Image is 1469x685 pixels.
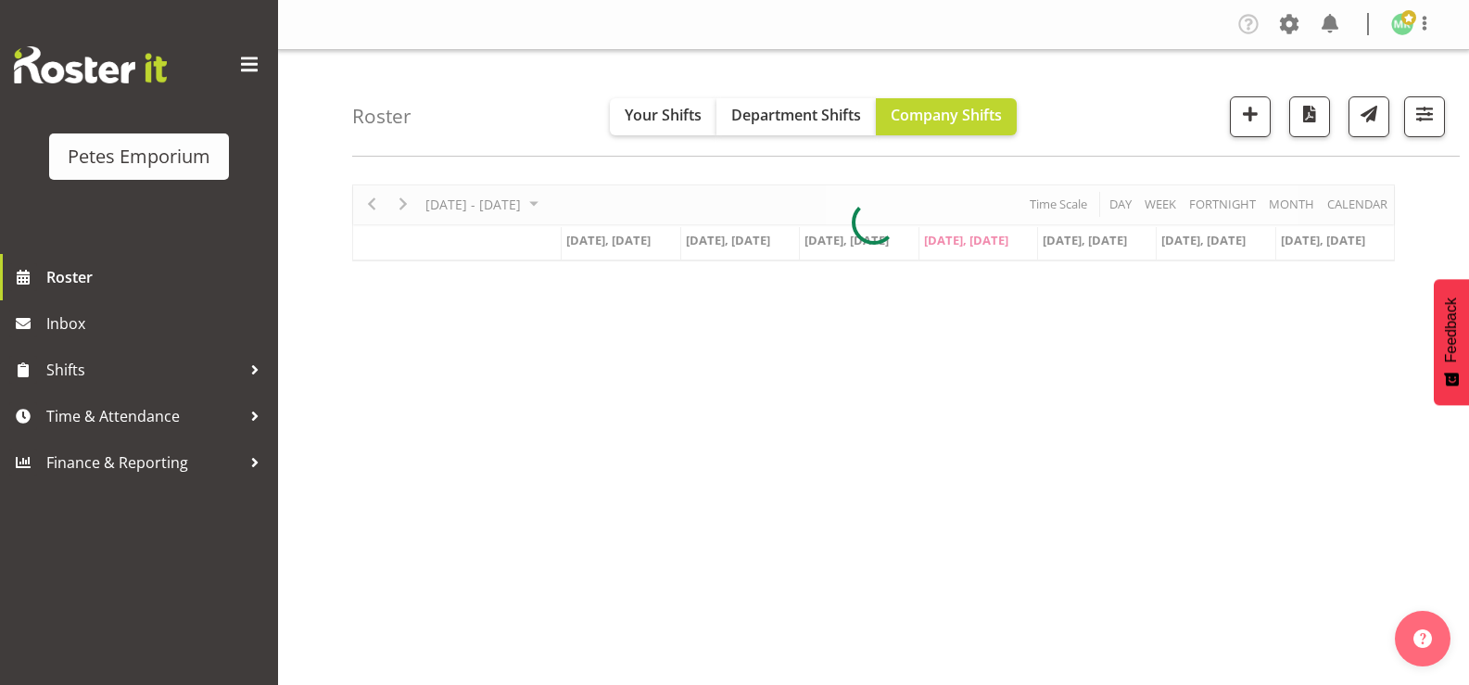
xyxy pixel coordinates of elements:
h4: Roster [352,106,412,127]
button: Add a new shift [1230,96,1271,137]
button: Your Shifts [610,98,716,135]
button: Filter Shifts [1404,96,1445,137]
div: Petes Emporium [68,143,210,171]
button: Feedback - Show survey [1434,279,1469,405]
span: Shifts [46,356,241,384]
img: help-xxl-2.png [1413,629,1432,648]
button: Download a PDF of the roster according to the set date range. [1289,96,1330,137]
span: Feedback [1443,298,1460,362]
span: Your Shifts [625,105,702,125]
button: Department Shifts [716,98,876,135]
img: melanie-richardson713.jpg [1391,13,1413,35]
span: Department Shifts [731,105,861,125]
span: Time & Attendance [46,402,241,430]
span: Finance & Reporting [46,449,241,476]
span: Inbox [46,310,269,337]
span: Roster [46,263,269,291]
img: Rosterit website logo [14,46,167,83]
button: Send a list of all shifts for the selected filtered period to all rostered employees. [1349,96,1389,137]
button: Company Shifts [876,98,1017,135]
span: Company Shifts [891,105,1002,125]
